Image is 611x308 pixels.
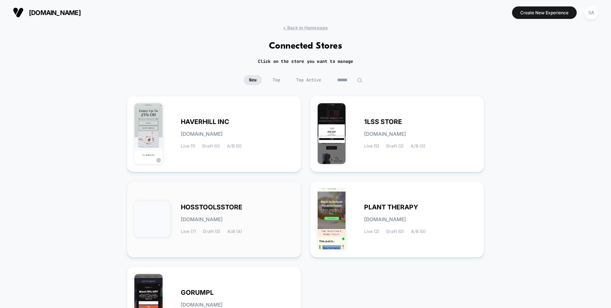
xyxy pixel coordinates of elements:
img: edit [357,78,362,83]
span: Top [267,75,285,85]
span: Draft (2) [386,144,403,149]
span: [DOMAIN_NAME] [181,131,223,136]
span: HOSSTOOLSSTORE [181,205,242,210]
span: Live (1) [181,144,195,149]
span: [DOMAIN_NAME] [181,302,223,307]
span: Live (2) [364,229,379,234]
span: 1LSS STORE [364,119,402,124]
span: A/B (0) [227,144,242,149]
span: HAVERHILL INC [181,119,229,124]
span: GORUMPL [181,290,214,295]
span: A/B (0) [411,229,426,234]
h2: Click on the store you want to manage [258,59,353,64]
img: HOSSTOOLSSTORE [134,201,170,237]
span: New [244,75,262,85]
img: Visually logo [13,7,24,18]
span: Live (5) [364,144,379,149]
span: Draft (5) [203,229,220,234]
span: < Back to Homepage [283,25,328,30]
span: [DOMAIN_NAME] [364,131,406,136]
button: [DOMAIN_NAME] [11,7,83,18]
button: SA [582,5,600,20]
img: 1LSS_STORE [318,103,346,164]
span: Draft (0) [202,144,220,149]
span: [DOMAIN_NAME] [181,217,223,222]
span: A/B (4) [227,229,242,234]
h1: Connected Stores [269,41,342,51]
span: [DOMAIN_NAME] [364,217,406,222]
button: Create New Experience [512,6,577,19]
img: HAVERHILL_INC [134,103,163,164]
span: A/B (3) [411,144,425,149]
span: [DOMAIN_NAME] [29,9,81,16]
span: Live (7) [181,229,196,234]
img: PLANT_THERAPY [318,189,346,249]
span: Draft (0) [386,229,404,234]
span: Top Active [291,75,327,85]
div: SA [584,6,598,20]
span: PLANT THERAPY [364,205,418,210]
